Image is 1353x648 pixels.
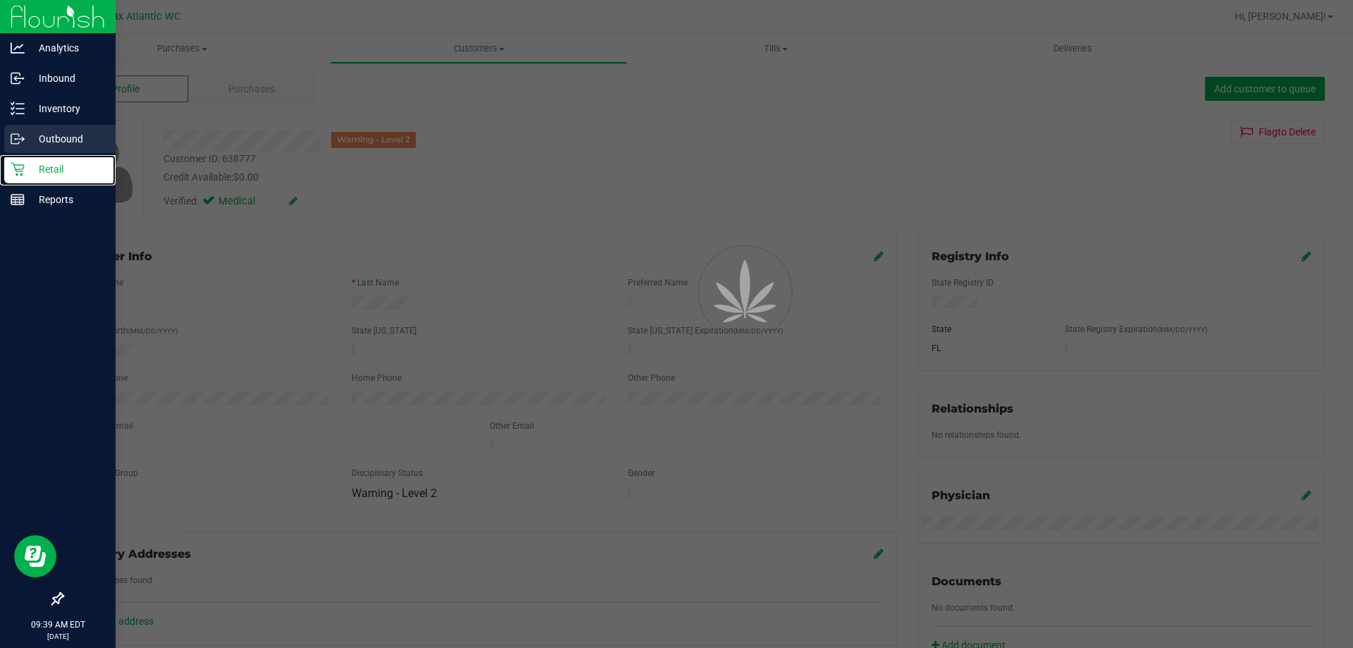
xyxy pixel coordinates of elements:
[25,70,109,87] p: Inbound
[11,71,25,85] inline-svg: Inbound
[11,132,25,146] inline-svg: Outbound
[25,39,109,56] p: Analytics
[11,192,25,207] inline-svg: Reports
[25,100,109,117] p: Inventory
[6,631,109,642] p: [DATE]
[11,41,25,55] inline-svg: Analytics
[25,130,109,147] p: Outbound
[14,535,56,577] iframe: Resource center
[25,161,109,178] p: Retail
[25,191,109,208] p: Reports
[6,618,109,631] p: 09:39 AM EDT
[11,102,25,116] inline-svg: Inventory
[11,162,25,176] inline-svg: Retail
